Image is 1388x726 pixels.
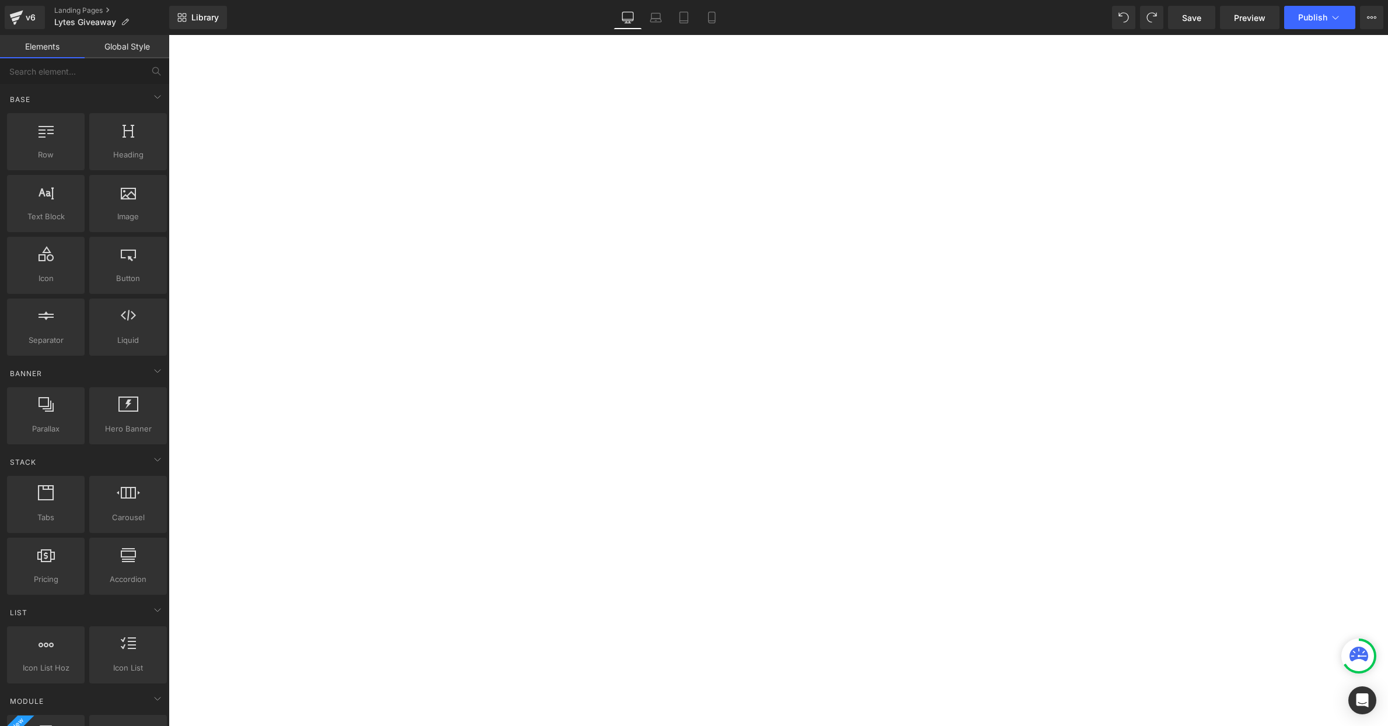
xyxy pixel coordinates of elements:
[93,662,163,674] span: Icon List
[11,423,81,435] span: Parallax
[11,573,81,585] span: Pricing
[54,6,169,15] a: Landing Pages
[642,6,670,29] a: Laptop
[11,511,81,524] span: Tabs
[85,35,169,58] a: Global Style
[93,511,163,524] span: Carousel
[1140,6,1163,29] button: Redo
[614,6,642,29] a: Desktop
[698,6,726,29] a: Mobile
[11,662,81,674] span: Icon List Hoz
[5,6,45,29] a: v6
[1112,6,1135,29] button: Undo
[9,607,29,618] span: List
[93,334,163,346] span: Liquid
[1284,6,1355,29] button: Publish
[1234,12,1265,24] span: Preview
[11,149,81,161] span: Row
[93,211,163,223] span: Image
[191,12,219,23] span: Library
[23,10,38,25] div: v6
[169,6,227,29] a: New Library
[1298,13,1327,22] span: Publish
[9,696,45,707] span: Module
[93,272,163,285] span: Button
[9,457,37,468] span: Stack
[11,211,81,223] span: Text Block
[9,368,43,379] span: Banner
[1360,6,1383,29] button: More
[11,272,81,285] span: Icon
[9,94,32,105] span: Base
[1220,6,1279,29] a: Preview
[169,35,1388,726] iframe: To enrich screen reader interactions, please activate Accessibility in Grammarly extension settings
[93,423,163,435] span: Hero Banner
[93,573,163,585] span: Accordion
[54,17,116,27] span: Lytes Giveaway
[93,149,163,161] span: Heading
[1348,686,1376,714] div: Open Intercom Messenger
[11,334,81,346] span: Separator
[670,6,698,29] a: Tablet
[1182,12,1201,24] span: Save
